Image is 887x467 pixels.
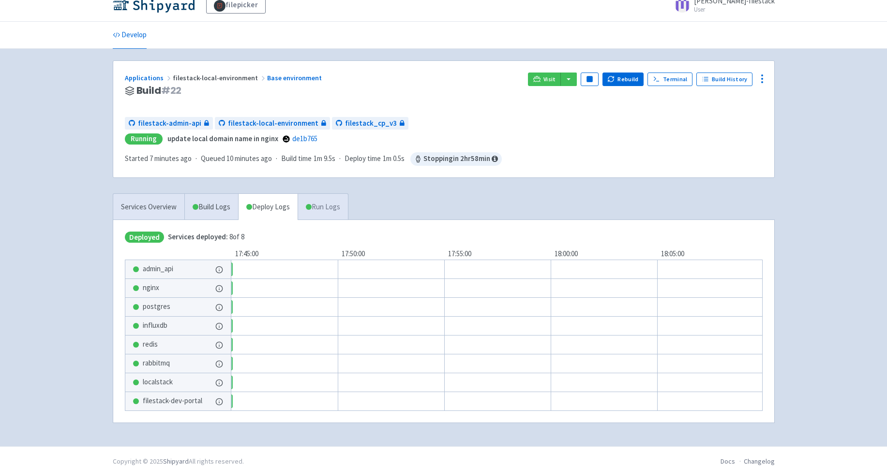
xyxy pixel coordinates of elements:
div: · · · [125,152,502,166]
div: 17:50:00 [338,248,444,260]
a: Base environment [267,73,323,82]
a: de1b765 [292,134,317,143]
a: Visit [528,73,561,86]
a: filestack-local-environment [215,117,330,130]
a: Applications [125,73,173,82]
div: 17:45:00 [231,248,338,260]
span: nginx [143,282,159,293]
span: Stopping in 2 hr 58 min [410,152,502,166]
span: # 22 [161,84,182,97]
time: 10 minutes ago [226,154,272,163]
a: filestack-admin-api [125,117,213,130]
span: 8 of 8 [168,232,244,243]
a: Build Logs [185,194,238,220]
div: Copyright © 2025 All rights reserved. [113,456,244,467]
div: Running [125,133,163,145]
span: Build [136,85,182,96]
span: 1m 0.5s [383,153,405,164]
a: Deploy Logs [238,194,298,220]
span: 1m 9.5s [314,153,335,164]
strong: update local domain name in nginx [167,134,278,143]
a: Run Logs [298,194,348,220]
div: 17:55:00 [444,248,551,260]
span: localstack [143,377,173,388]
span: filestack-local-environment [173,73,267,82]
small: User [694,6,775,13]
span: redis [143,339,158,350]
span: Started [125,154,192,163]
a: Build History [696,73,752,86]
span: postgres [143,301,170,312]
span: filestack-dev-portal [143,395,202,407]
button: Pause [581,73,598,86]
span: Visit [543,75,556,83]
span: admin_api [143,263,173,275]
span: Services deployed: [168,232,228,241]
span: influxdb [143,320,167,331]
a: filestack_cp_v3 [332,117,408,130]
time: 7 minutes ago [150,154,192,163]
span: filestack_cp_v3 [345,118,397,129]
a: Shipyard [163,457,189,466]
span: Build time [281,153,312,164]
a: Services Overview [113,194,184,220]
a: Develop [113,22,147,49]
div: 18:00:00 [551,248,657,260]
span: filestack-admin-api [138,118,201,129]
span: Deployed [125,232,164,243]
div: 18:05:00 [657,248,764,260]
a: Terminal [647,73,692,86]
span: Deploy time [345,153,381,164]
span: Queued [201,154,272,163]
span: rabbitmq [143,358,170,369]
a: Docs [721,457,735,466]
span: filestack-local-environment [228,118,318,129]
button: Rebuild [602,73,644,86]
a: Changelog [744,457,775,466]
